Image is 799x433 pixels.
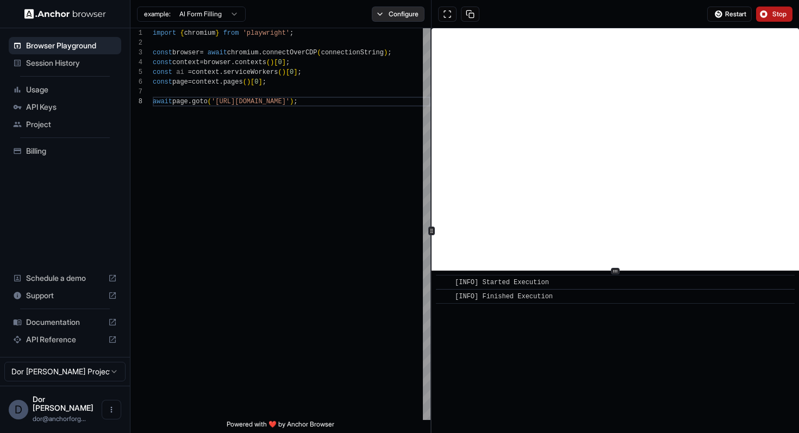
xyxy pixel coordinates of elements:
[270,59,274,66] span: )
[130,77,142,87] div: 6
[282,68,286,76] span: )
[263,49,317,57] span: connectOverCDP
[263,78,266,86] span: ;
[294,98,297,105] span: ;
[298,68,302,76] span: ;
[278,68,282,76] span: (
[290,68,294,76] span: 0
[290,29,294,37] span: ;
[153,29,176,37] span: import
[9,269,121,287] div: Schedule a demo
[286,59,290,66] span: ;
[192,68,219,76] span: context
[441,277,447,288] span: ​
[102,400,121,419] button: Open menu
[199,49,203,57] span: =
[153,68,172,76] span: const
[188,68,192,76] span: =
[26,58,117,68] span: Session History
[188,98,192,105] span: .
[33,394,93,412] span: Dor Dankner
[33,415,86,423] span: dor@anchorforge.io
[278,59,282,66] span: 0
[251,78,254,86] span: [
[290,98,294,105] span: )
[9,142,121,160] div: Billing
[461,7,479,22] button: Copy session ID
[172,98,188,105] span: page
[130,38,142,48] div: 2
[243,29,290,37] span: 'playwright'
[258,49,262,57] span: .
[188,78,192,86] span: =
[9,81,121,98] div: Usage
[192,98,208,105] span: goto
[707,7,752,22] button: Restart
[756,7,792,22] button: Stop
[26,317,104,328] span: Documentation
[274,59,278,66] span: [
[130,28,142,38] div: 1
[130,48,142,58] div: 3
[219,68,223,76] span: .
[153,59,172,66] span: const
[254,78,258,86] span: 0
[223,68,278,76] span: serviceWorkers
[9,331,121,348] div: API Reference
[211,98,290,105] span: '[URL][DOMAIN_NAME]'
[286,68,290,76] span: [
[243,78,247,86] span: (
[184,29,216,37] span: chromium
[24,9,106,19] img: Anchor Logo
[208,49,227,57] span: await
[192,78,219,86] span: context
[223,78,243,86] span: pages
[172,49,199,57] span: browser
[26,119,117,130] span: Project
[321,49,384,57] span: connectionString
[26,102,117,112] span: API Keys
[208,98,211,105] span: (
[26,40,117,51] span: Browser Playground
[455,293,553,300] span: [INFO] Finished Execution
[180,29,184,37] span: {
[294,68,297,76] span: ]
[219,78,223,86] span: .
[388,49,391,57] span: ;
[266,59,270,66] span: (
[9,37,121,54] div: Browser Playground
[144,10,171,18] span: example:
[130,67,142,77] div: 5
[9,287,121,304] div: Support
[172,78,188,86] span: page
[153,78,172,86] span: const
[725,10,746,18] span: Restart
[130,97,142,106] div: 8
[282,59,286,66] span: ]
[9,400,28,419] div: D
[317,49,321,57] span: (
[9,116,121,133] div: Project
[227,420,334,433] span: Powered with ❤️ by Anchor Browser
[438,7,457,22] button: Open in full screen
[26,290,104,301] span: Support
[153,98,172,105] span: await
[215,29,219,37] span: }
[9,54,121,72] div: Session History
[223,29,239,37] span: from
[26,273,104,284] span: Schedule a demo
[199,59,203,66] span: =
[153,49,172,57] span: const
[26,334,104,345] span: API Reference
[247,78,251,86] span: )
[235,59,266,66] span: contexts
[258,78,262,86] span: ]
[772,10,788,18] span: Stop
[455,279,549,286] span: [INFO] Started Execution
[9,313,121,331] div: Documentation
[441,291,447,302] span: ​
[384,49,388,57] span: )
[227,49,259,57] span: chromium
[130,87,142,97] div: 7
[231,59,235,66] span: .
